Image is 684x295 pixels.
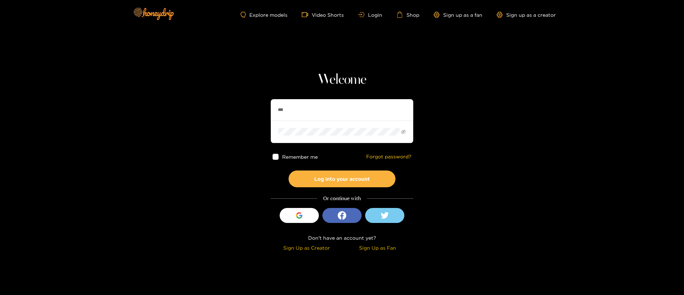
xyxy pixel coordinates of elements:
[240,12,287,18] a: Explore models
[289,171,395,187] button: Log into your account
[358,12,382,17] a: Login
[271,194,413,203] div: Or continue with
[282,154,318,159] span: Remember me
[397,11,419,18] a: Shop
[302,11,312,18] span: video-camera
[271,71,413,88] h1: Welcome
[497,12,556,18] a: Sign up as a creator
[434,12,482,18] a: Sign up as a fan
[302,11,344,18] a: Video Shorts
[271,234,413,242] div: Don't have an account yet?
[366,154,411,160] a: Forgot password?
[273,244,340,252] div: Sign Up as Creator
[401,129,406,134] span: eye-invisible
[344,244,411,252] div: Sign Up as Fan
